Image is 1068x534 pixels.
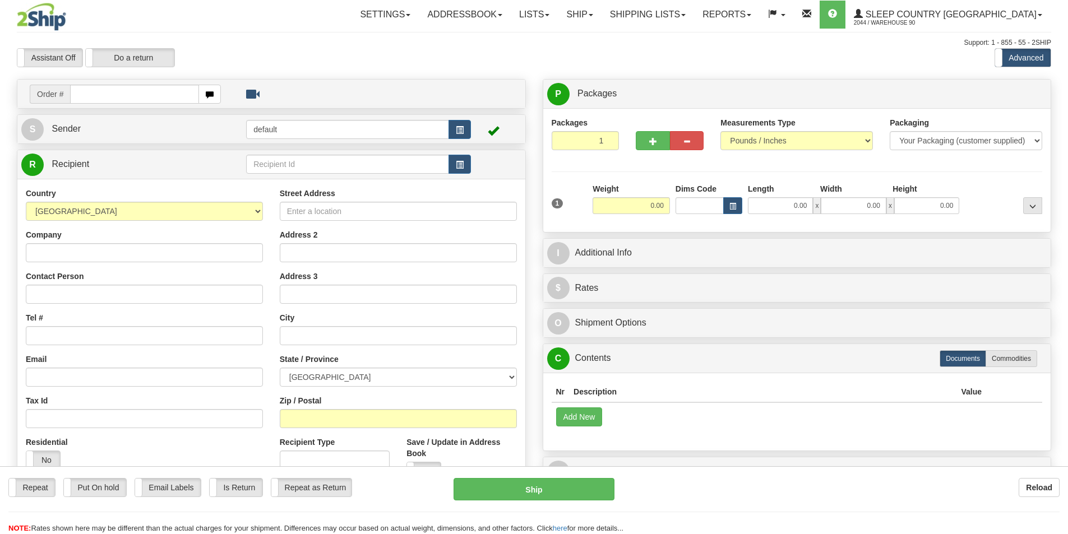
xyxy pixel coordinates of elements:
[246,120,449,139] input: Sender Id
[547,461,570,483] span: R
[676,183,716,194] label: Dims Code
[271,479,352,496] label: Repeat as Return
[26,188,56,199] label: Country
[593,183,618,194] label: Weight
[694,1,760,29] a: Reports
[26,229,62,240] label: Company
[547,242,1047,264] a: IAdditional Info
[86,49,174,67] label: Do a return
[280,395,322,406] label: Zip / Postal
[893,183,917,194] label: Height
[845,1,1051,29] a: Sleep Country [GEOGRAPHIC_DATA] 2044 / Warehouse 90
[17,49,82,67] label: Assistant Off
[547,312,1047,335] a: OShipment Options
[940,350,986,367] label: Documents
[547,277,570,299] span: $
[720,117,796,128] label: Measurements Type
[26,312,43,323] label: Tel #
[21,154,44,176] span: R
[547,83,570,105] span: P
[419,1,511,29] a: Addressbook
[986,350,1037,367] label: Commodities
[21,153,221,176] a: R Recipient
[956,382,986,402] th: Value
[553,524,567,532] a: here
[602,1,694,29] a: Shipping lists
[547,312,570,335] span: O
[552,117,588,128] label: Packages
[407,462,441,480] label: No
[352,1,419,29] a: Settings
[1023,197,1042,214] div: ...
[30,85,70,104] span: Order #
[280,202,517,221] input: Enter a location
[280,271,318,282] label: Address 3
[26,271,84,282] label: Contact Person
[454,478,614,500] button: Ship
[135,479,201,496] label: Email Labels
[556,407,603,426] button: Add New
[21,118,44,141] span: S
[863,10,1037,19] span: Sleep Country [GEOGRAPHIC_DATA]
[547,347,1047,370] a: CContents
[280,229,318,240] label: Address 2
[511,1,558,29] a: Lists
[280,437,335,448] label: Recipient Type
[280,188,335,199] label: Street Address
[854,17,938,29] span: 2044 / Warehouse 90
[820,183,842,194] label: Width
[995,49,1051,67] label: Advanced
[577,89,617,98] span: Packages
[52,159,89,169] span: Recipient
[210,479,262,496] label: Is Return
[8,524,31,532] span: NOTE:
[21,118,246,141] a: S Sender
[748,183,774,194] label: Length
[26,395,48,406] label: Tax Id
[1026,483,1052,492] b: Reload
[406,437,516,459] label: Save / Update in Address Book
[280,354,339,365] label: State / Province
[569,382,956,402] th: Description
[26,451,60,469] label: No
[552,382,570,402] th: Nr
[280,312,294,323] label: City
[547,277,1047,300] a: $Rates
[547,82,1047,105] a: P Packages
[813,197,821,214] span: x
[547,242,570,264] span: I
[547,460,1047,483] a: RReturn Shipment
[246,155,449,174] input: Recipient Id
[9,479,55,496] label: Repeat
[64,479,126,496] label: Put On hold
[890,117,929,128] label: Packaging
[558,1,601,29] a: Ship
[17,38,1051,48] div: Support: 1 - 855 - 55 - 2SHIP
[547,347,570,370] span: C
[886,197,894,214] span: x
[1019,478,1060,497] button: Reload
[52,124,81,133] span: Sender
[552,198,563,208] span: 1
[26,354,47,365] label: Email
[17,3,66,31] img: logo2044.jpg
[26,437,68,448] label: Residential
